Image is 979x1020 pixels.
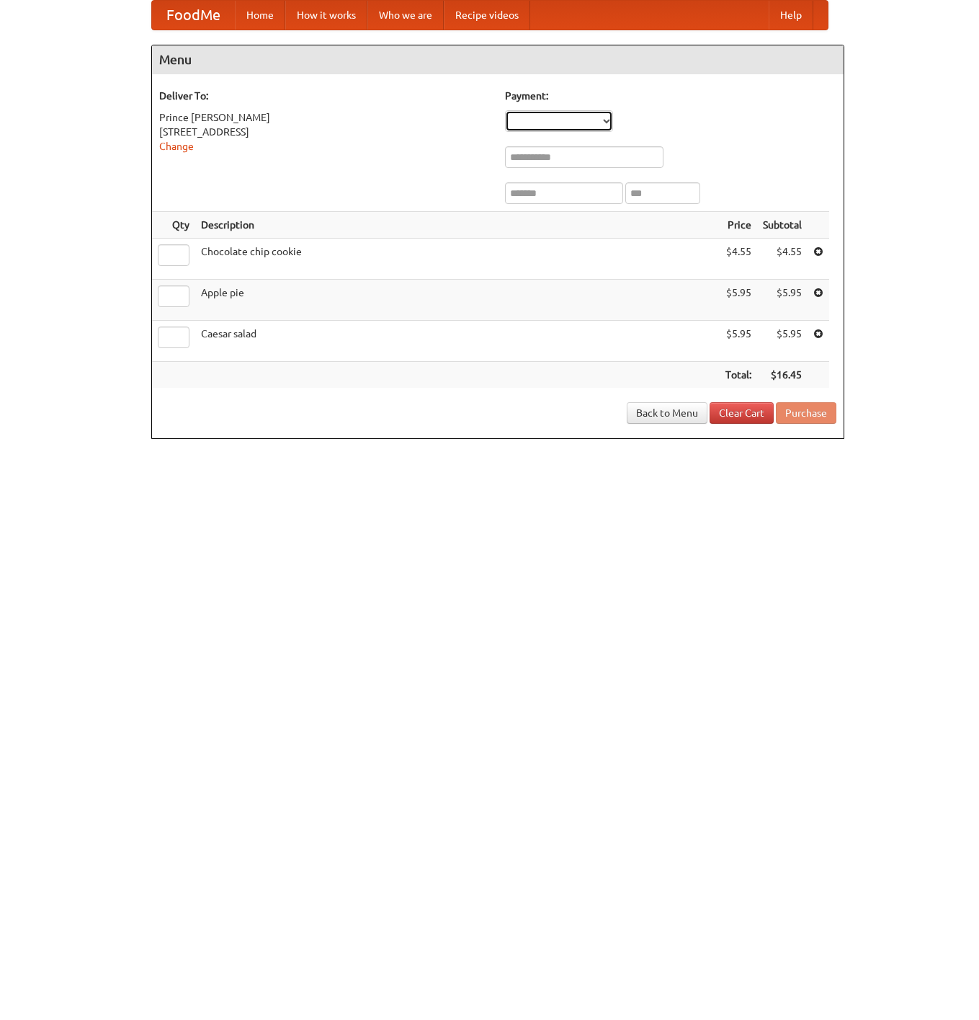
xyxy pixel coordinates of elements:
a: Help [769,1,813,30]
th: Qty [152,212,195,239]
div: Prince [PERSON_NAME] [159,110,491,125]
a: Recipe videos [444,1,530,30]
th: Total: [720,362,757,389]
h5: Deliver To: [159,89,491,103]
td: $5.95 [757,280,808,321]
h4: Menu [152,45,844,74]
td: Caesar salad [195,321,720,362]
a: Clear Cart [710,402,774,424]
th: Description [195,212,720,239]
td: Chocolate chip cookie [195,239,720,280]
a: How it works [285,1,367,30]
th: Price [720,212,757,239]
td: $5.95 [720,280,757,321]
td: $4.55 [720,239,757,280]
a: Change [159,141,194,152]
th: Subtotal [757,212,808,239]
td: $5.95 [720,321,757,362]
a: Who we are [367,1,444,30]
td: Apple pie [195,280,720,321]
button: Purchase [776,402,836,424]
div: [STREET_ADDRESS] [159,125,491,139]
th: $16.45 [757,362,808,389]
a: Back to Menu [627,402,707,424]
a: Home [235,1,285,30]
a: FoodMe [152,1,235,30]
td: $4.55 [757,239,808,280]
td: $5.95 [757,321,808,362]
h5: Payment: [505,89,836,103]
